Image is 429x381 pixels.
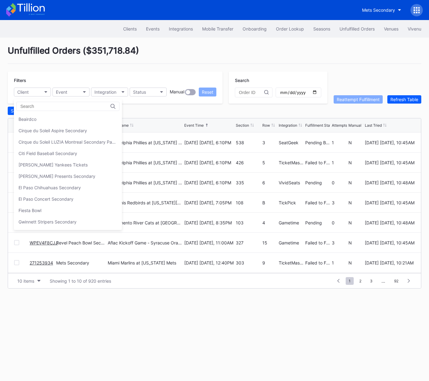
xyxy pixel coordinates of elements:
div: El Paso Chihuahuas Secondary [19,185,81,190]
input: Search [20,104,74,109]
div: Gwinnett Stripers Secondary [19,219,77,224]
div: Citi Field Baseball Secondary [19,151,77,156]
div: [PERSON_NAME] Yankees Tickets [19,162,88,167]
div: Cirque du Soleil Aspire Secondary [19,128,87,133]
div: Beairdco [19,117,36,122]
div: [PERSON_NAME] Presents Secondary [19,174,95,179]
div: Fiesta Bowl [19,208,41,213]
div: Cirque du Soleil LUZIA Montreal Secondary Payment Tickets [19,139,117,145]
div: El Paso Concert Secondary [19,196,73,202]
